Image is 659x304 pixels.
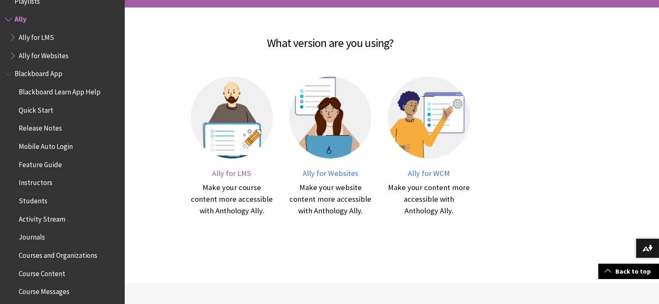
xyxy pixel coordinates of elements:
span: Ally for LMS [19,30,54,42]
nav: Book outline for Anthology Ally Help [5,12,120,63]
div: Make your website content more accessible with Anthology Ally. [289,182,371,217]
a: Ally for WCM Ally for WCM Make your content more accessible with Anthology Ally. [388,77,470,217]
span: Students [19,194,47,205]
span: Instructors [19,176,52,187]
span: Ally for Websites [19,49,69,60]
span: Ally for LMS [212,168,251,178]
span: Ally [15,12,27,24]
img: Ally for Websites [289,77,371,158]
a: Ally for LMS Make your course content more accessible with Anthology Ally. [191,77,273,217]
span: Activity Stream [19,212,65,223]
span: Blackboard App [15,67,62,78]
span: Release Notes [19,121,62,133]
span: Course Content [19,267,65,278]
span: Ally for WCM [408,168,450,178]
h2: What version are you using? [133,24,528,52]
span: Journals [19,230,45,242]
span: Courses and Organizations [19,248,97,260]
a: Ally for Websites Ally for Websites Make your website content more accessible with Anthology Ally. [289,77,371,217]
span: Blackboard Learn App Help [19,85,101,96]
span: Feature Guide [19,158,62,169]
div: Make your content more accessible with Anthology Ally. [388,182,470,217]
span: Ally for Websites [303,168,358,178]
span: Course Messages [19,285,69,296]
span: Quick Start [19,103,53,114]
span: Mobile Auto Login [19,139,73,151]
img: Ally for WCM [388,77,470,158]
a: Back to top [598,264,659,279]
div: Make your course content more accessible with Anthology Ally. [191,182,273,217]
